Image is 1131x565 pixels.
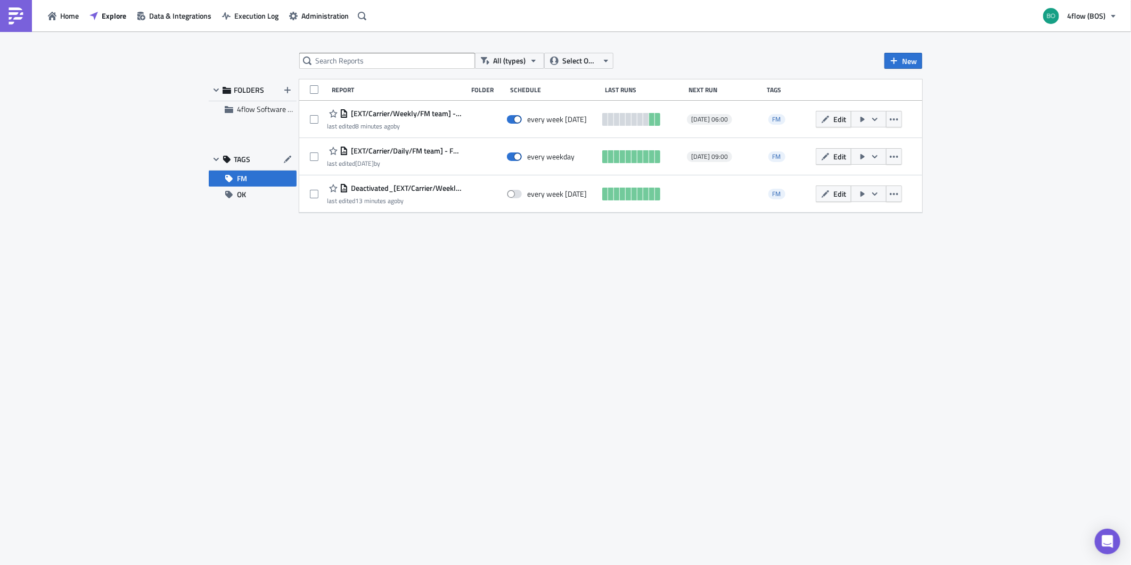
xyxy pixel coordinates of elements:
[1067,10,1105,21] span: 4flow (BOS)
[348,109,462,118] span: [EXT/Carrier/Weekly/FM team] - BOS - Old shipments with no billing run
[284,7,354,24] button: Administration
[1037,4,1123,28] button: 4flow (BOS)
[527,115,587,124] div: every week on Wednesday
[7,7,24,25] img: PushMetrics
[768,151,785,162] span: FM
[689,86,762,94] div: Next Run
[768,114,785,125] span: FM
[237,187,246,203] span: OK
[209,187,297,203] button: OK
[234,85,264,95] span: FOLDERS
[102,10,126,21] span: Explore
[475,53,544,69] button: All (types)
[816,111,851,127] button: Edit
[237,171,247,187] span: FM
[327,159,462,167] div: last edited by
[209,171,297,187] button: FM
[301,10,349,21] span: Administration
[132,7,217,24] button: Data & Integrations
[355,158,374,168] time: 2025-06-02T16:15:10Z
[691,115,728,124] span: [DATE] 06:00
[472,86,505,94] div: Folder
[217,7,284,24] button: Execution Log
[691,152,728,161] span: [DATE] 09:00
[327,122,462,130] div: last edited by
[511,86,600,94] div: Schedule
[833,188,846,199] span: Edit
[327,197,462,205] div: last edited by
[60,10,79,21] span: Home
[355,196,397,206] time: 2025-09-26T08:10:33Z
[1042,7,1060,25] img: Avatar
[234,10,278,21] span: Execution Log
[237,103,302,115] span: 4flow Software KAM
[605,86,684,94] div: Last Runs
[768,189,785,199] span: FM
[1095,529,1120,554] div: Open Intercom Messenger
[149,10,211,21] span: Data & Integrations
[299,53,475,69] input: Search Reports
[355,121,394,131] time: 2025-09-26T08:15:39Z
[43,7,84,24] button: Home
[493,55,526,67] span: All (types)
[902,55,917,67] span: New
[348,183,462,193] span: Deactivated_[EXT/Carrier/Weekly/FM team] - BOS - Old shipments with no billing run
[816,148,851,165] button: Edit
[527,189,587,199] div: every week on Wednesday
[833,114,846,125] span: Edit
[527,152,575,162] div: every weekday
[84,7,132,24] button: Explore
[884,53,922,69] button: New
[773,114,781,124] span: FM
[773,189,781,199] span: FM
[833,151,846,162] span: Edit
[332,86,466,94] div: Report
[773,151,781,162] span: FM
[544,53,613,69] button: Select Owner
[767,86,812,94] div: Tags
[816,185,851,202] button: Edit
[234,155,250,164] span: TAGS
[348,146,462,156] span: [EXT/Carrier/Daily/FM team] - FM_container_cost_invoicing_DSV_daily
[562,55,598,67] span: Select Owner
